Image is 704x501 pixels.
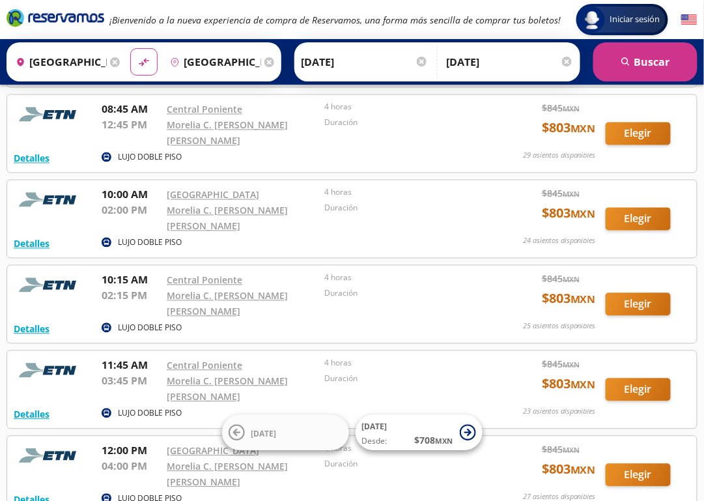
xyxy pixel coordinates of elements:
a: Central Poniente [167,274,242,287]
p: 4 horas [324,272,475,284]
span: [DATE] [362,422,387,433]
button: Elegir [606,293,671,316]
span: $ 845 [542,187,580,201]
p: 25 asientos disponibles [523,321,596,332]
small: MXN [570,463,596,478]
p: 12:00 PM [102,443,160,459]
p: 29 asientos disponibles [523,150,596,162]
input: Buscar Origen [10,46,107,78]
span: $ 803 [542,375,596,394]
p: LUJO DOBLE PISO [118,152,182,164]
p: 11:45 AM [102,358,160,373]
button: Elegir [606,122,671,145]
small: MXN [570,207,596,222]
img: RESERVAMOS [14,358,85,384]
p: Duración [324,459,475,470]
a: Brand Logo [7,8,104,31]
img: RESERVAMOS [14,187,85,213]
p: Duración [324,373,475,385]
button: Elegir [606,379,671,401]
small: MXN [563,104,580,114]
span: $ 845 [542,443,580,457]
i: Brand Logo [7,8,104,27]
small: MXN [570,122,596,136]
a: Central Poniente [167,360,242,372]
img: RESERVAMOS [14,443,85,469]
button: [DATE]Desde:$708MXN [356,415,483,451]
p: Duración [324,117,475,129]
p: 12:45 PM [102,117,160,133]
span: Iniciar sesión [605,13,666,26]
span: $ 803 [542,289,596,309]
span: $ 803 [542,204,596,223]
span: $ 845 [542,272,580,286]
p: 08:45 AM [102,102,160,117]
button: Detalles [14,152,49,165]
input: Buscar Destino [165,46,261,78]
p: Duración [324,288,475,300]
button: English [681,12,697,28]
button: Elegir [606,464,671,487]
p: 24 asientos disponibles [523,236,596,247]
input: Opcional [446,46,574,78]
p: 4 horas [324,358,475,369]
button: Elegir [606,208,671,231]
a: Morelia C. [PERSON_NAME] [PERSON_NAME] [167,461,288,489]
p: 4 horas [324,187,475,199]
a: Central Poniente [167,104,242,116]
a: Morelia C. [PERSON_NAME] [PERSON_NAME] [167,290,288,318]
img: RESERVAMOS [14,272,85,298]
small: MXN [563,190,580,199]
small: MXN [563,446,580,455]
small: MXN [570,378,596,392]
button: Detalles [14,408,49,422]
button: Buscar [593,42,697,81]
p: Duración [324,203,475,214]
p: 23 asientos disponibles [523,407,596,418]
p: 03:45 PM [102,373,160,389]
span: Desde: [362,436,387,448]
p: 02:00 PM [102,203,160,218]
p: 10:15 AM [102,272,160,288]
img: RESERVAMOS [14,102,85,128]
small: MXN [570,293,596,307]
span: $ 845 [542,358,580,371]
p: LUJO DOBLE PISO [118,408,182,420]
button: Detalles [14,237,49,251]
small: MXN [563,275,580,285]
a: [GEOGRAPHIC_DATA] [167,445,259,457]
button: Detalles [14,322,49,336]
p: LUJO DOBLE PISO [118,322,182,334]
p: 10:00 AM [102,187,160,203]
span: $ 708 [415,434,453,448]
button: [DATE] [222,415,349,451]
small: MXN [436,437,453,446]
span: $ 845 [542,102,580,115]
em: ¡Bienvenido a la nueva experiencia de compra de Reservamos, una forma más sencilla de comprar tus... [109,14,561,26]
a: Morelia C. [PERSON_NAME] [PERSON_NAME] [167,205,288,233]
a: Morelia C. [PERSON_NAME] [PERSON_NAME] [167,375,288,403]
span: [DATE] [251,428,277,439]
small: MXN [563,360,580,370]
p: 4 horas [324,102,475,113]
p: 02:15 PM [102,288,160,304]
span: $ 803 [542,460,596,480]
p: LUJO DOBLE PISO [118,237,182,249]
a: Morelia C. [PERSON_NAME] [PERSON_NAME] [167,119,288,147]
span: $ 803 [542,119,596,138]
p: 04:00 PM [102,459,160,474]
input: Elegir Fecha [301,46,429,78]
a: [GEOGRAPHIC_DATA] [167,189,259,201]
